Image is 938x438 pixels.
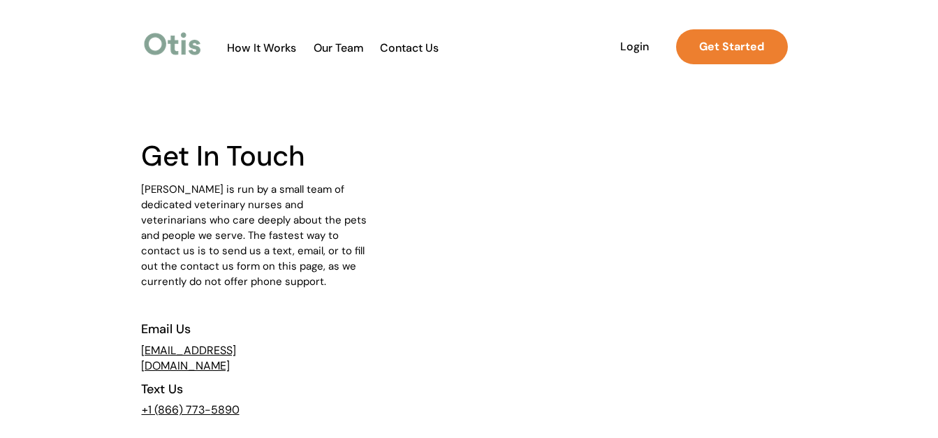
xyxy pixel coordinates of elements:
span: Text Us [141,381,183,397]
u: 5890 [211,402,240,417]
a: Our Team [305,41,373,55]
span: Login [603,40,667,53]
iframe: Gorgias Contact Form [387,91,771,196]
a: Contact Us [373,41,446,55]
a: Login [603,29,667,64]
span: [PERSON_NAME] is run by a small team of dedicated veterinary nurses and veterinarians who care de... [141,182,367,289]
a: How It Works [220,41,303,55]
a: +1 (866) 773- [142,402,211,417]
a: [EMAIL_ADDRESS][DOMAIN_NAME] [141,343,236,373]
strong: Get Started [699,39,764,54]
a: Get Started [676,29,788,64]
span: Get In Touch [141,138,305,174]
span: Email Us [141,321,191,337]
